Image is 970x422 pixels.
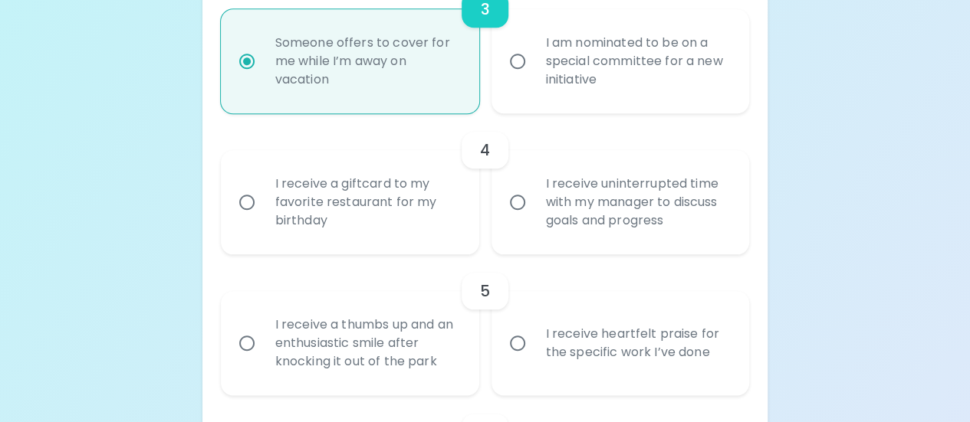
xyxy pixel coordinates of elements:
[534,156,741,248] div: I receive uninterrupted time with my manager to discuss goals and progress
[221,254,750,395] div: choice-group-check
[534,306,741,380] div: I receive heartfelt praise for the specific work I’ve done
[480,279,490,303] h6: 5
[263,297,471,389] div: I receive a thumbs up and an enthusiastic smile after knocking it out of the park
[221,113,750,254] div: choice-group-check
[263,15,471,107] div: Someone offers to cover for me while I’m away on vacation
[263,156,471,248] div: I receive a giftcard to my favorite restaurant for my birthday
[480,138,490,162] h6: 4
[534,15,741,107] div: I am nominated to be on a special committee for a new initiative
